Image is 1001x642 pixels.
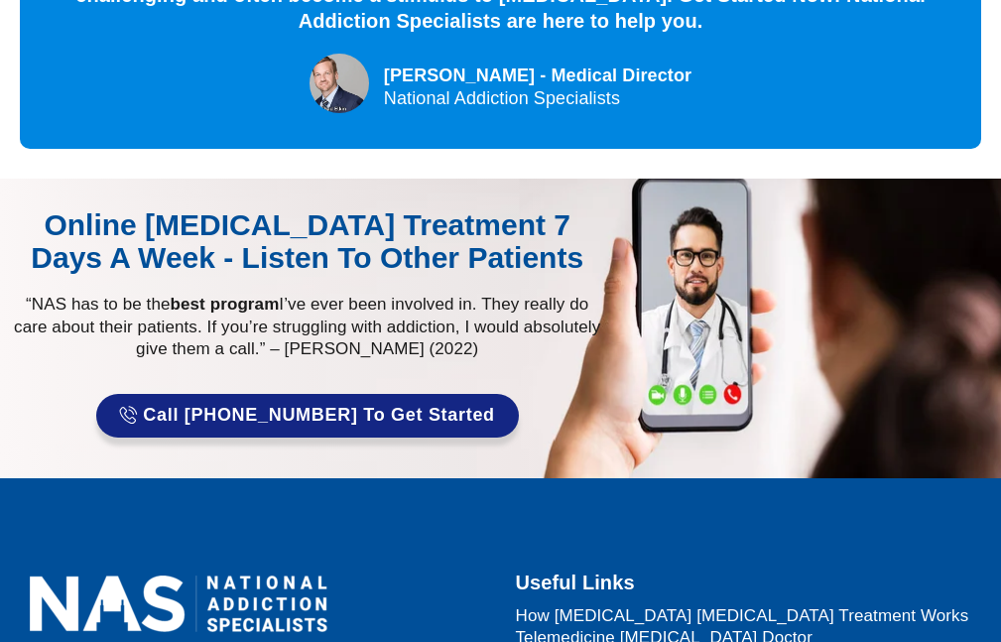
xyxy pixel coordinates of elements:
[516,566,982,600] h2: Useful Links
[384,63,691,89] div: [PERSON_NAME] - Medical Director
[171,295,280,314] strong: best program
[384,89,691,107] div: National Addiction Specialists
[30,576,327,632] img: national addiction specialists online suboxone doctors clinic for opioid addiction treatment
[516,605,969,627] span: How [MEDICAL_DATA] [MEDICAL_DATA] Treatment Works
[310,54,369,113] img: national addictiion specialists suboxone doctors dr chad elkin
[143,406,495,426] span: Call [PHONE_NUMBER] to Get Started
[516,605,982,627] a: How [MEDICAL_DATA] [MEDICAL_DATA] Treatment Works
[10,294,604,359] p: “NAS has to be the I’ve ever been involved in. They really do care about their patients. If you’r...
[16,208,598,274] div: Online [MEDICAL_DATA] Treatment 7 Days A Week - Listen to Other Patients
[96,394,519,438] a: Call [PHONE_NUMBER] to Get Started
